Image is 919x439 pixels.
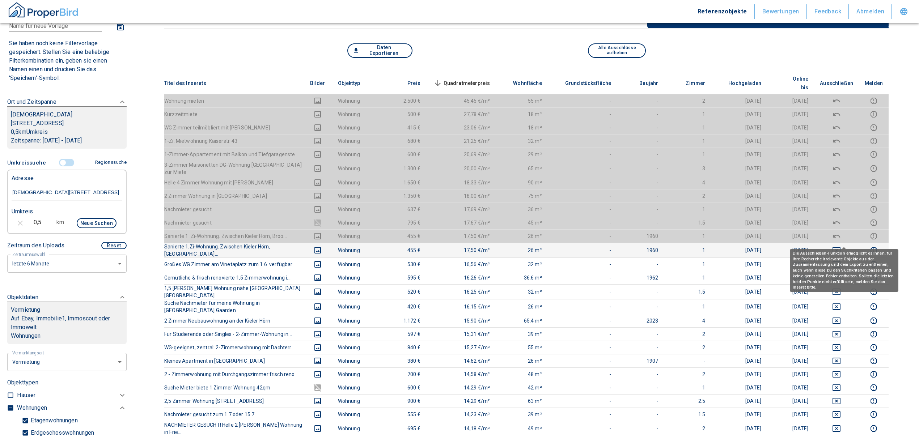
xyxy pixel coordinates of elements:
td: 16,56 €/m² [426,257,496,271]
td: 16,15 €/m² [426,299,496,314]
p: Häuser [17,391,35,400]
td: [DATE] [711,176,767,189]
td: [DATE] [767,243,814,257]
td: [DATE] [711,284,767,299]
td: - [548,203,617,216]
td: 680 € [379,134,426,148]
button: images [309,302,326,311]
button: deselect this listing [820,370,853,379]
button: images [309,218,326,227]
td: [DATE] [711,314,767,327]
td: [DATE] [767,229,814,243]
p: Sie haben noch keine Filtervorlage gespeichert. Stellen Sie eine beliebige Filterkombination ein,... [9,39,125,82]
span: Objekttyp [338,79,372,88]
td: [DATE] [767,134,814,148]
div: Die Ausschließen-Funktion ermöglicht es Ihnen, für ihre Recherche irrelevante Objekte aus der Zus... [790,249,898,292]
button: images [309,260,326,269]
td: 20,00 €/m² [426,161,496,176]
td: [DATE] [711,243,767,257]
td: 23,06 €/m² [426,121,496,134]
button: report this listing [865,343,883,352]
td: Wohnung [332,284,379,299]
button: deselect this listing [820,164,853,173]
button: report this listing [865,330,883,338]
button: images [309,287,326,296]
td: [DATE] [711,271,767,284]
td: 15,31 €/m² [426,327,496,341]
td: 520 € [379,284,426,299]
p: Umkreis [12,207,33,216]
button: deselect this listing [820,302,853,311]
td: [DATE] [767,121,814,134]
button: report this listing [865,123,883,132]
td: Wohnung [332,299,379,314]
button: deselect this listing [820,330,853,338]
button: report this listing [865,150,883,159]
button: deselect this listing [820,192,853,200]
td: 45 m² [496,216,548,229]
th: 1-Zimmer-Appartement mit Balkon und Tiefgaragenste... [164,148,303,161]
td: [DATE] [767,148,814,161]
a: ProperBird Logo and Home Button [7,1,80,22]
td: [DATE] [767,203,814,216]
td: 18,00 €/m² [426,189,496,203]
button: deselect this listing [820,123,853,132]
td: 65 m² [496,161,548,176]
td: [DATE] [711,216,767,229]
td: [DATE] [767,271,814,284]
td: - [617,107,664,121]
th: Melden [859,72,889,94]
td: 2 [664,94,711,107]
td: 26 m² [496,229,548,243]
td: 29 m² [496,148,548,161]
td: 1.5 [664,284,711,299]
div: letzte 6 Monate [7,352,127,371]
td: - [548,94,617,107]
td: Wohnung [332,94,379,107]
p: Zeitraum des Uploads [7,241,64,250]
button: deselect this listing [820,218,853,227]
td: - [617,161,664,176]
td: 597 € [379,327,426,341]
td: [DATE] [711,148,767,161]
p: Vermietung [11,306,41,314]
td: Wohnung [332,189,379,203]
td: 2.500 € [379,94,426,107]
button: deselect this listing [820,357,853,365]
td: - [548,121,617,134]
td: - [548,134,617,148]
p: [DEMOGRAPHIC_DATA][STREET_ADDRESS] [11,110,123,128]
th: Großes WG Zimmer am Vinetaplatz zum 1.6. verfügbar [164,257,303,271]
th: Ausschließen [814,72,859,94]
th: Nachmieter gesucht [164,216,303,229]
td: [DATE] [767,327,814,341]
button: deselect this listing [820,205,853,214]
td: - [548,148,617,161]
td: Wohnung [332,327,379,341]
td: 1 [664,134,711,148]
td: 32 m² [496,284,548,299]
td: Wohnung [332,121,379,134]
button: report this listing [865,218,883,227]
td: 1 [664,148,711,161]
button: deselect this listing [820,424,853,433]
th: WG-geeignet, zentral: 2-Zimmerwohnung mit Dachterr... [164,341,303,354]
td: [DATE] [711,299,767,314]
td: - [617,299,664,314]
td: 1 [664,229,711,243]
td: 1962 [617,271,664,284]
td: - [548,243,617,257]
p: Zeitspanne: [DATE] - [DATE] [11,136,123,145]
td: 27,78 €/m² [426,107,496,121]
td: 18 m² [496,107,548,121]
td: 1960 [617,243,664,257]
button: report this listing [865,192,883,200]
td: - [617,203,664,216]
td: 4 [664,176,711,189]
td: [DATE] [711,94,767,107]
td: 1 [664,203,711,216]
button: deselect this listing [820,178,853,187]
button: images [309,123,326,132]
td: [DATE] [767,216,814,229]
button: deselect this listing [820,110,853,119]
